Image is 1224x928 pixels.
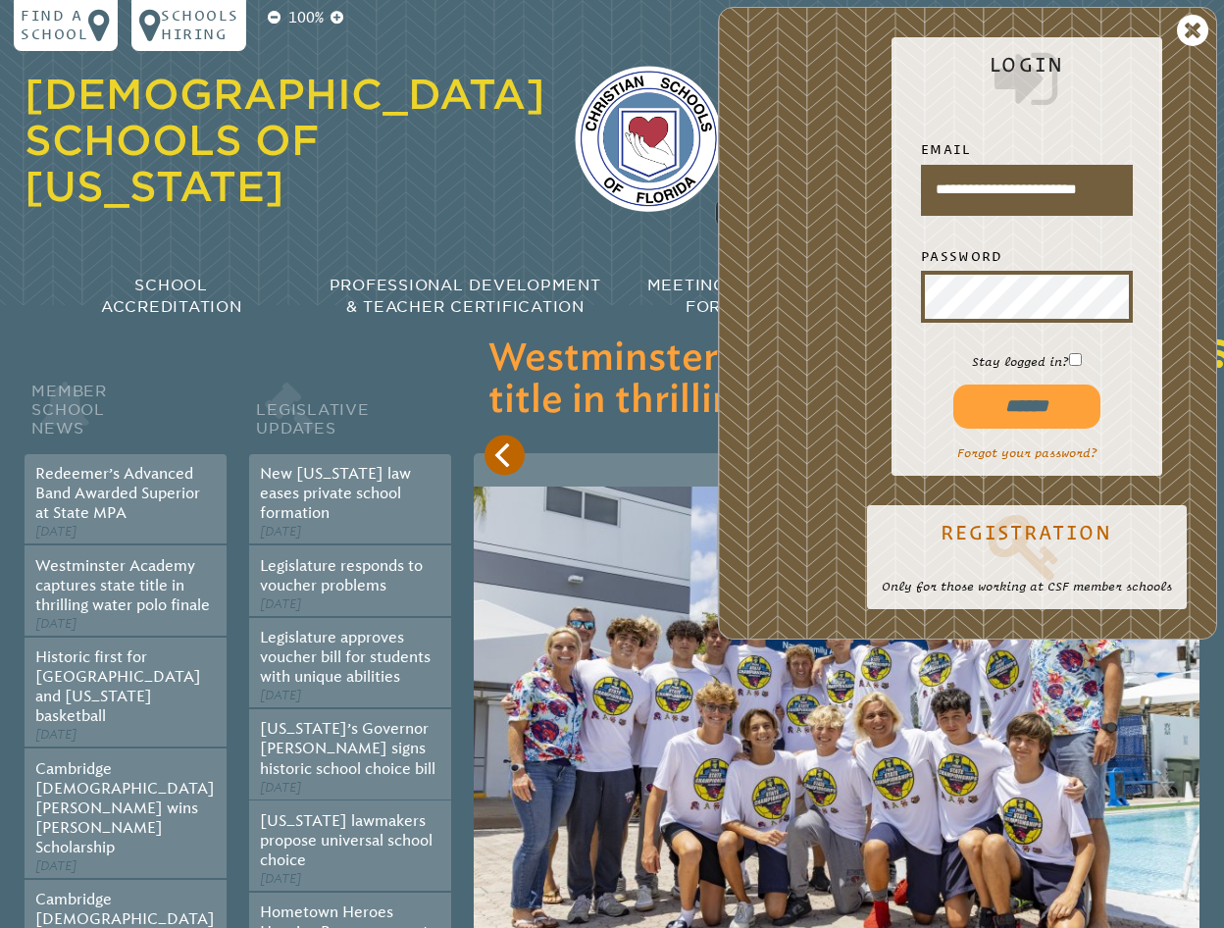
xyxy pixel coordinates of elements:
[161,7,238,43] p: Schools Hiring
[260,688,301,702] span: [DATE]
[25,379,227,454] h2: Member School News
[921,138,1133,160] label: Email
[882,511,1172,585] a: Registration
[882,577,1172,594] p: Only for those working at CSF member schools
[921,245,1133,267] label: Password
[260,720,435,777] a: [US_STATE]’s Governor [PERSON_NAME] signs historic school choice bill
[35,760,215,856] a: Cambridge [DEMOGRAPHIC_DATA][PERSON_NAME] wins [PERSON_NAME] Scholarship
[488,337,1185,422] h3: Westminster Academy captures state title in thrilling water polo finale
[25,70,545,212] a: [DEMOGRAPHIC_DATA] Schools of [US_STATE]
[647,277,871,316] span: Meetings & Workshops for Educators
[957,445,1097,459] a: Forgot your password?
[21,7,88,43] p: Find a school
[260,871,301,886] span: [DATE]
[35,858,76,873] span: [DATE]
[35,616,76,631] span: [DATE]
[35,524,76,539] span: [DATE]
[284,7,327,28] p: 100%
[906,54,1147,117] h2: Login
[906,352,1147,370] p: Stay logged in?
[575,66,722,213] img: csf-logo-web-colors.png
[260,524,301,539] span: [DATE]
[35,648,201,725] a: Historic first for [GEOGRAPHIC_DATA] and [US_STATE] basketball
[249,379,451,454] h2: Legislative Updates
[260,465,411,522] a: New [US_STATE] law eases private school formation
[260,596,301,611] span: [DATE]
[260,629,431,686] a: Legislature approves voucher bill for students with unique abilities
[35,727,76,742] span: [DATE]
[260,812,433,869] a: [US_STATE] lawmakers propose universal school choice
[101,277,242,316] span: School Accreditation
[35,557,210,614] a: Westminster Academy captures state title in thrilling water polo finale
[260,780,301,795] span: [DATE]
[484,436,525,476] button: Previous
[35,465,200,522] a: Redeemer’s Advanced Band Awarded Superior at State MPA
[260,557,423,594] a: Legislature responds to voucher problems
[330,277,601,316] span: Professional Development & Teacher Certification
